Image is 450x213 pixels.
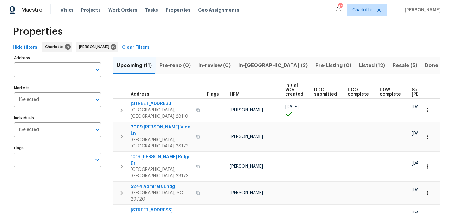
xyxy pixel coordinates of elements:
[238,61,308,70] span: In-[GEOGRAPHIC_DATA] (3)
[61,7,74,13] span: Visits
[13,28,63,35] span: Properties
[131,101,192,107] span: [STREET_ADDRESS]
[13,44,37,52] span: Hide filters
[159,61,191,70] span: Pre-reno (0)
[14,56,101,60] label: Address
[131,92,149,97] span: Address
[14,116,101,120] label: Individuals
[14,86,101,90] label: Markets
[18,97,39,103] span: 1 Selected
[230,135,263,139] span: [PERSON_NAME]
[285,105,299,109] span: [DATE]
[145,8,158,12] span: Tasks
[393,61,417,70] span: Resale (5)
[131,166,192,179] span: [GEOGRAPHIC_DATA], [GEOGRAPHIC_DATA] 28173
[315,61,351,70] span: Pre-Listing (0)
[93,65,102,74] button: Open
[93,95,102,104] button: Open
[117,61,152,70] span: Upcoming (11)
[412,188,425,192] span: [DATE]
[131,154,192,166] span: 1019 [PERSON_NAME] Ridge Dr
[93,155,102,164] button: Open
[131,184,192,190] span: 5244 Admirals Lndg
[198,7,239,13] span: Geo Assignments
[348,88,369,97] span: DCO complete
[14,146,101,150] label: Flags
[79,44,112,50] span: [PERSON_NAME]
[42,42,72,52] div: Charlotte
[402,7,440,13] span: [PERSON_NAME]
[285,83,303,97] span: Initial WOs created
[119,42,152,53] button: Clear Filters
[18,127,39,133] span: 1 Selected
[131,124,192,137] span: 2009 [PERSON_NAME] Vine Ln
[338,4,342,10] div: 40
[230,191,263,195] span: [PERSON_NAME]
[230,108,263,112] span: [PERSON_NAME]
[122,44,150,52] span: Clear Filters
[93,125,102,134] button: Open
[10,42,40,53] button: Hide filters
[230,92,240,97] span: HPM
[45,44,66,50] span: Charlotte
[352,7,372,13] span: Charlotte
[230,164,263,169] span: [PERSON_NAME]
[412,131,425,136] span: [DATE]
[166,7,190,13] span: Properties
[412,105,425,109] span: [DATE]
[131,107,192,120] span: [GEOGRAPHIC_DATA], [GEOGRAPHIC_DATA] 28110
[108,7,137,13] span: Work Orders
[412,88,447,97] span: Scheduled [PERSON_NAME]
[359,61,385,70] span: Listed (12)
[76,42,118,52] div: [PERSON_NAME]
[131,137,192,149] span: [GEOGRAPHIC_DATA], [GEOGRAPHIC_DATA] 28173
[22,7,42,13] span: Maestro
[81,7,101,13] span: Projects
[198,61,231,70] span: In-review (0)
[207,92,219,97] span: Flags
[380,88,401,97] span: D0W complete
[412,161,425,166] span: [DATE]
[131,190,192,203] span: [GEOGRAPHIC_DATA], SC 29720
[314,88,337,97] span: DCO submitted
